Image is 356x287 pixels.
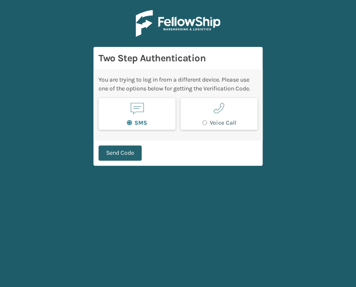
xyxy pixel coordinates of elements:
label: SMS [127,119,147,126]
label: Voice Call [202,119,236,126]
div: You are trying to log in from a different device. Please use one of the options below for getting... [99,75,257,93]
button: Send Code [99,145,142,161]
img: Logo [136,10,220,37]
h3: Two Step Authentication [99,52,257,65]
